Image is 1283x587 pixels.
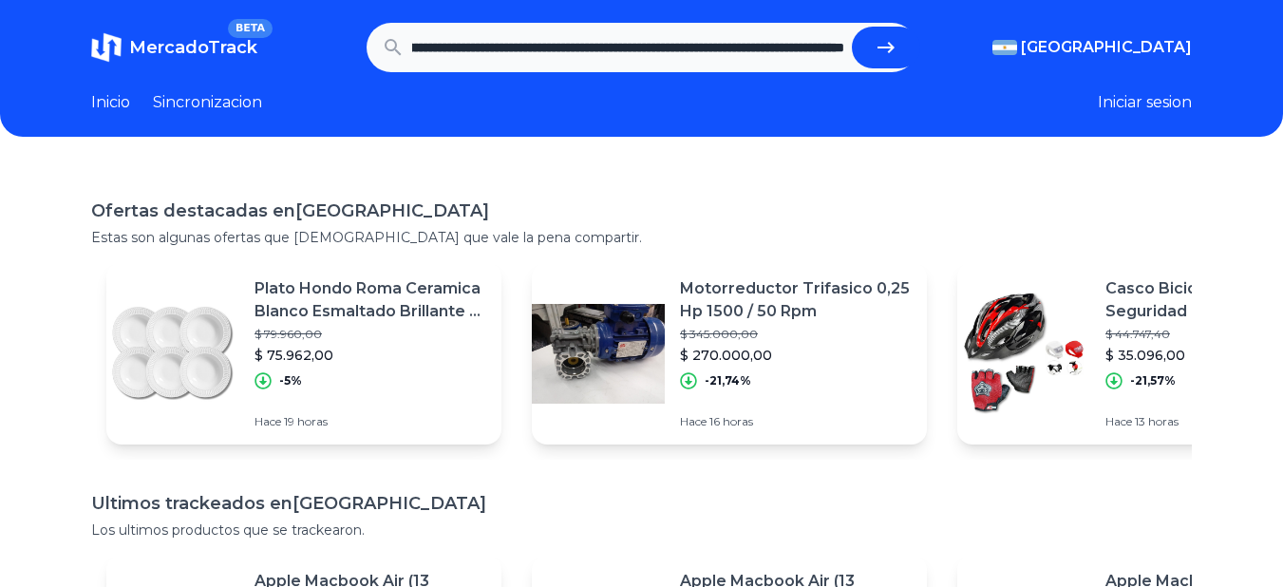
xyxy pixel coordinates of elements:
p: -21,57% [1130,373,1176,388]
span: MercadoTrack [129,37,257,58]
img: Featured image [106,287,239,420]
img: MercadoTrack [91,32,122,63]
span: BETA [228,19,273,38]
p: $ 79.960,00 [255,327,486,342]
img: Featured image [957,287,1090,420]
p: -5% [279,373,302,388]
button: [GEOGRAPHIC_DATA] [992,36,1192,59]
p: Plato Hondo Roma Ceramica Blanco Esmaltado Brillante X 6 Uni [255,277,486,323]
p: Los ultimos productos que se trackearon. [91,521,1192,540]
span: [GEOGRAPHIC_DATA] [1021,36,1192,59]
p: $ 270.000,00 [680,346,912,365]
a: Sincronizacion [153,91,262,114]
img: Featured image [532,287,665,420]
h1: Ofertas destacadas en [GEOGRAPHIC_DATA] [91,198,1192,224]
a: Featured imageMotorreductor Trifasico 0,25 Hp 1500 / 50 Rpm$ 345.000,00$ 270.000,00-21,74%Hace 16... [532,262,927,445]
p: $ 345.000,00 [680,327,912,342]
p: Hace 19 horas [255,414,486,429]
p: Hace 16 horas [680,414,912,429]
a: Inicio [91,91,130,114]
p: Estas son algunas ofertas que [DEMOGRAPHIC_DATA] que vale la pena compartir. [91,228,1192,247]
p: $ 75.962,00 [255,346,486,365]
a: Featured imagePlato Hondo Roma Ceramica Blanco Esmaltado Brillante X 6 Uni$ 79.960,00$ 75.962,00-... [106,262,501,445]
p: Motorreductor Trifasico 0,25 Hp 1500 / 50 Rpm [680,277,912,323]
button: Iniciar sesion [1098,91,1192,114]
img: Argentina [992,40,1017,55]
h1: Ultimos trackeados en [GEOGRAPHIC_DATA] [91,490,1192,517]
p: -21,74% [705,373,751,388]
a: MercadoTrackBETA [91,32,257,63]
